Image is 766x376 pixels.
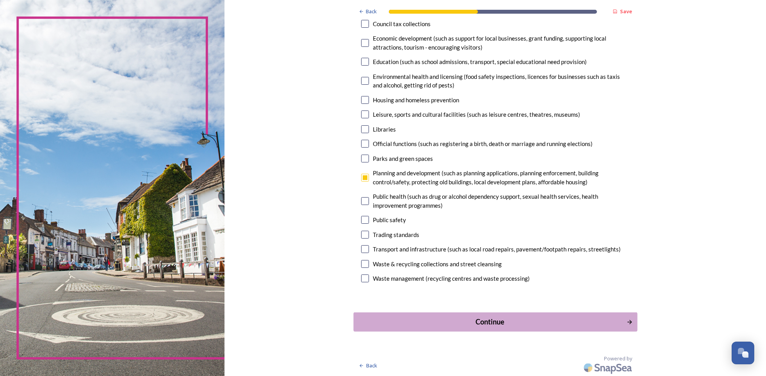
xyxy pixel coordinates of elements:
span: Back [366,362,377,369]
div: Economic development (such as support for local businesses, grant funding, supporting local attra... [373,34,630,52]
button: Open Chat [732,342,754,364]
div: Parks and green spaces [373,154,433,163]
div: Waste management (recycling centres and waste processing) [373,274,530,283]
div: Environmental health and licensing (food safety inspections, licences for businesses such as taxi... [373,72,630,90]
strong: Save [620,8,632,15]
span: Back [366,8,377,15]
div: Leisure, sports and cultural facilities (such as leisure centres, theatres, museums) [373,110,580,119]
div: Transport and infrastructure (such as local road repairs, pavement/footpath repairs, streetlights) [373,245,621,254]
div: Waste & recycling collections and street cleansing [373,260,502,269]
div: Public safety [373,216,406,225]
div: Libraries [373,125,396,134]
div: Housing and homeless prevention [373,96,459,105]
div: Education (such as school admissions, transport, special educational need provision) [373,57,587,66]
span: Powered by [604,355,632,362]
div: Council tax collections [373,20,431,29]
div: Trading standards [373,230,419,239]
div: Planning and development (such as planning applications, planning enforcement, building control/s... [373,169,630,186]
div: Public health (such as drug or alcohol dependency support, sexual health services, health improve... [373,192,630,210]
div: Official functions (such as registering a birth, death or marriage and running elections) [373,139,593,148]
div: Continue [358,316,622,327]
button: Continue [353,312,637,331]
